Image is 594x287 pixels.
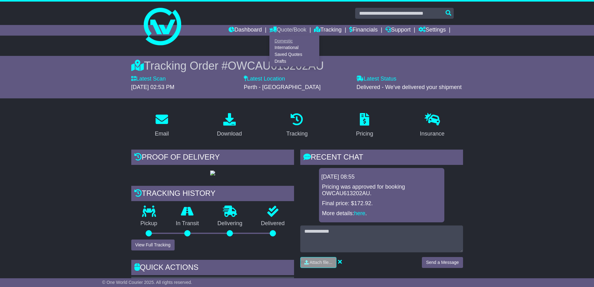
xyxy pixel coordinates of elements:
a: Saved Quotes [270,51,319,58]
p: Pickup [131,220,167,227]
p: Delivering [208,220,252,227]
a: Download [213,111,246,140]
label: Latest Location [244,76,285,82]
a: Settings [418,25,446,36]
p: In Transit [167,220,208,227]
p: Delivered [252,220,294,227]
div: Insurance [420,130,445,138]
button: Send a Message [422,257,463,268]
a: Email [151,111,173,140]
a: Dashboard [229,25,262,36]
span: © One World Courier 2025. All rights reserved. [102,280,192,285]
a: Drafts [270,58,319,65]
p: More details: . [322,210,441,217]
p: Final price: $172.92. [322,200,441,207]
a: Support [385,25,411,36]
span: Perth - [GEOGRAPHIC_DATA] [244,84,321,90]
span: OWCAU613202AU [228,59,324,72]
a: Insurance [416,111,449,140]
a: International [270,44,319,51]
a: Quote/Book [269,25,306,36]
a: Pricing [352,111,377,140]
span: Delivered - We've delivered your shipment [356,84,461,90]
a: Tracking [282,111,311,140]
div: [DATE] 08:55 [321,174,442,181]
div: Tracking Order # [131,59,463,72]
button: View Full Tracking [131,240,175,250]
div: Tracking [286,130,307,138]
div: Pricing [356,130,373,138]
a: Domestic [270,37,319,44]
div: Quote/Book [269,36,319,67]
a: Financials [349,25,378,36]
div: Quick Actions [131,260,294,277]
div: Tracking history [131,186,294,203]
label: Latest Status [356,76,396,82]
div: Email [155,130,169,138]
a: here [354,210,365,216]
p: Pricing was approved for booking OWCAU613202AU. [322,184,441,197]
span: [DATE] 02:53 PM [131,84,175,90]
a: Tracking [314,25,341,36]
div: Download [217,130,242,138]
div: RECENT CHAT [300,150,463,166]
img: GetPodImage [210,171,215,176]
div: Proof of Delivery [131,150,294,166]
label: Latest Scan [131,76,166,82]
